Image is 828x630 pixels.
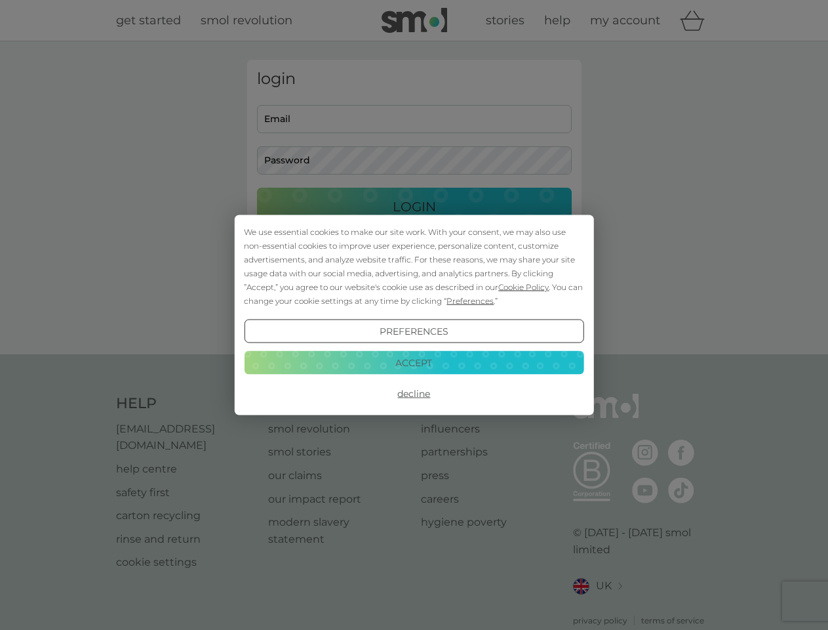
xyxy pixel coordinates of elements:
[244,350,583,374] button: Accept
[244,382,583,406] button: Decline
[498,282,549,292] span: Cookie Policy
[244,320,583,343] button: Preferences
[244,225,583,308] div: We use essential cookies to make our site work. With your consent, we may also use non-essential ...
[446,296,494,306] span: Preferences
[234,215,593,415] div: Cookie Consent Prompt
